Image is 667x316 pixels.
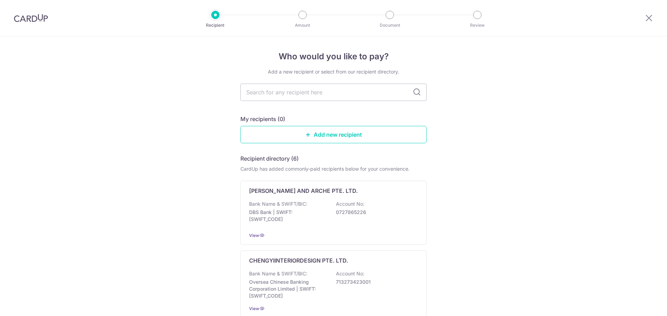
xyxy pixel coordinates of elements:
[249,279,327,299] p: Oversea Chinese Banking Corporation Limited | SWIFT: [SWIFT_CODE]
[14,14,48,22] img: CardUp
[336,200,364,207] p: Account No:
[240,154,299,163] h5: Recipient directory (6)
[277,22,328,29] p: Amount
[452,22,503,29] p: Review
[240,84,427,101] input: Search for any recipient here
[249,200,307,207] p: Bank Name & SWIFT/BIC:
[249,256,348,265] p: CHENGYIINTERIORDESIGN PTE. LTD.
[249,187,358,195] p: [PERSON_NAME] AND ARCHE PTE. LTD.
[240,115,285,123] h5: My recipients (0)
[249,270,307,277] p: Bank Name & SWIFT/BIC:
[249,209,327,223] p: DBS Bank | SWIFT: [SWIFT_CODE]
[336,279,414,285] p: 713273423001
[240,126,427,143] a: Add new recipient
[364,22,415,29] p: Document
[336,209,414,216] p: 0727865226
[249,233,259,238] a: View
[240,68,427,75] div: Add a new recipient or select from our recipient directory.
[190,22,241,29] p: Recipient
[336,270,364,277] p: Account No:
[240,165,427,172] div: CardUp has added commonly-paid recipients below for your convenience.
[240,50,427,63] h4: Who would you like to pay?
[623,295,660,313] iframe: Opens a widget where you can find more information
[249,306,259,311] a: View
